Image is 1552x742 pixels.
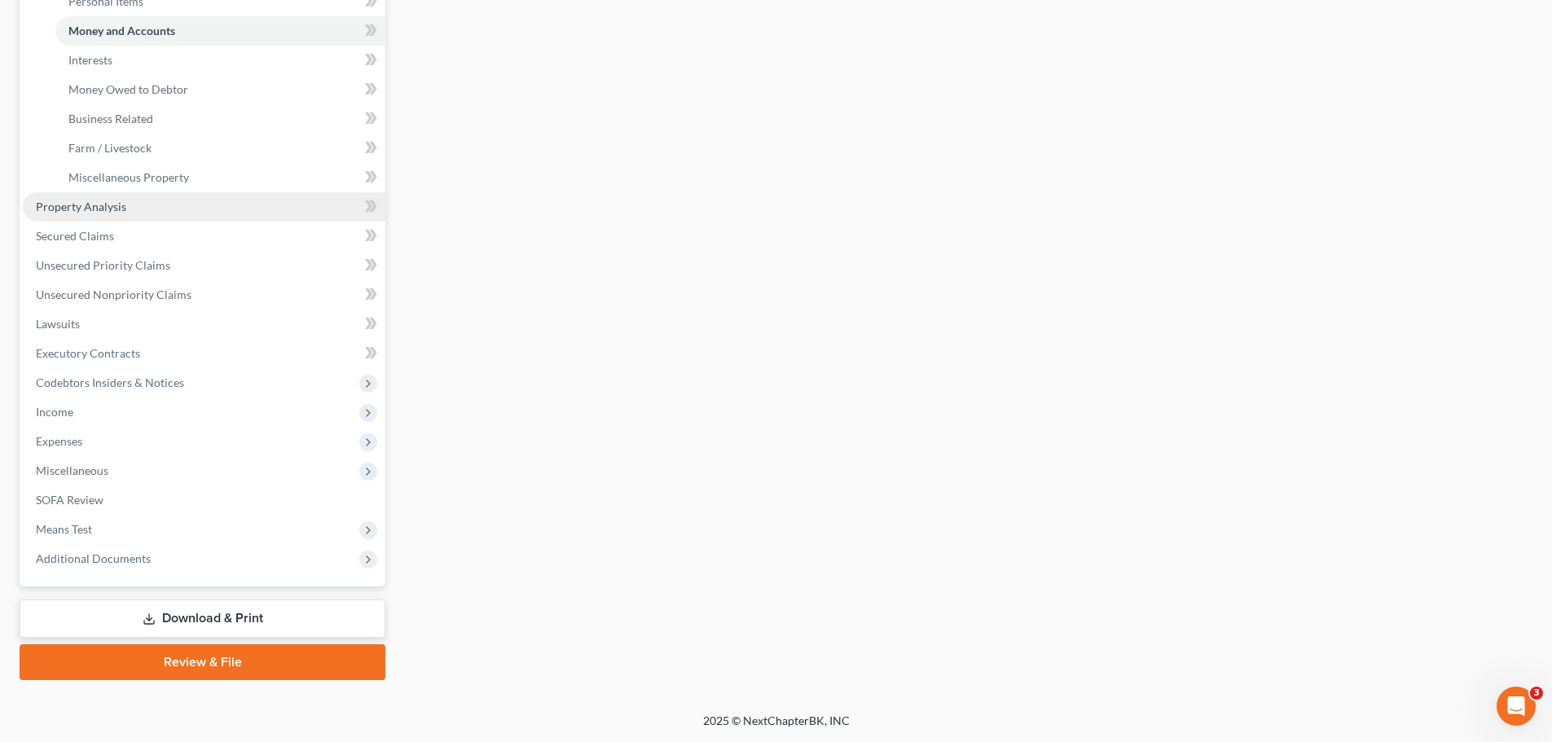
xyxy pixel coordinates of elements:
[55,104,385,134] a: Business Related
[36,405,73,419] span: Income
[36,463,108,477] span: Miscellaneous
[23,310,385,339] a: Lawsuits
[68,112,153,125] span: Business Related
[1497,687,1536,726] iframe: Intercom live chat
[36,229,114,243] span: Secured Claims
[312,713,1241,742] div: 2025 © NextChapterBK, INC
[23,485,385,515] a: SOFA Review
[20,644,385,680] a: Review & File
[20,599,385,638] a: Download & Print
[68,141,152,155] span: Farm / Livestock
[36,375,184,389] span: Codebtors Insiders & Notices
[36,258,170,272] span: Unsecured Priority Claims
[23,280,385,310] a: Unsecured Nonpriority Claims
[55,46,385,75] a: Interests
[68,53,112,67] span: Interests
[68,24,175,37] span: Money and Accounts
[36,317,80,331] span: Lawsuits
[55,75,385,104] a: Money Owed to Debtor
[23,339,385,368] a: Executory Contracts
[36,346,140,360] span: Executory Contracts
[55,134,385,163] a: Farm / Livestock
[36,288,191,301] span: Unsecured Nonpriority Claims
[36,493,103,507] span: SOFA Review
[36,551,151,565] span: Additional Documents
[68,82,188,96] span: Money Owed to Debtor
[23,192,385,222] a: Property Analysis
[1530,687,1543,700] span: 3
[55,16,385,46] a: Money and Accounts
[36,434,82,448] span: Expenses
[23,222,385,251] a: Secured Claims
[36,522,92,536] span: Means Test
[23,251,385,280] a: Unsecured Priority Claims
[36,200,126,213] span: Property Analysis
[68,170,189,184] span: Miscellaneous Property
[55,163,385,192] a: Miscellaneous Property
